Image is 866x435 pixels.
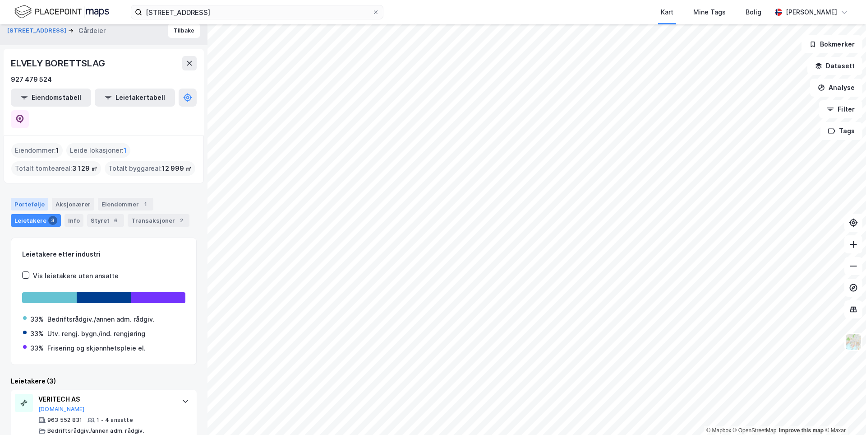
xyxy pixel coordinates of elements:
div: Leietakere (3) [11,376,197,387]
div: 963 552 831 [47,416,82,424]
div: 1 [141,200,150,209]
a: Mapbox [706,427,731,434]
div: Eiendommer [98,198,153,210]
div: Info [64,214,83,227]
a: OpenStreetMap [733,427,777,434]
div: Frisering og skjønnhetspleie el. [47,343,146,354]
span: 1 [56,145,59,156]
div: 1 - 4 ansatte [97,416,133,424]
div: Styret [87,214,124,227]
span: 3 129 ㎡ [72,163,97,174]
div: Aksjonærer [52,198,94,210]
div: Totalt byggareal : [105,161,195,176]
button: Datasett [807,57,862,75]
div: ELVELY BORETTSLAG [11,56,107,70]
div: Totalt tomteareal : [11,161,101,176]
div: Utv. rengj. bygn./ind. rengjøring [47,328,145,339]
button: Leietakertabell [95,89,175,107]
iframe: Chat Widget [821,392,866,435]
div: Leietakere etter industri [22,249,185,260]
div: VERITECH AS [38,394,173,405]
button: Eiendomstabell [11,89,91,107]
div: 33% [30,328,44,339]
button: Tilbake [168,23,200,38]
div: Mine Tags [693,7,726,18]
div: Kontrollprogram for chat [821,392,866,435]
img: logo.f888ab2527a4732fd821a326f86c7f29.svg [14,4,109,20]
div: Kart [661,7,673,18]
div: Portefølje [11,198,48,210]
div: Leide lokasjoner : [66,143,130,158]
button: Filter [819,100,862,118]
button: Bokmerker [802,35,862,53]
div: [PERSON_NAME] [786,7,837,18]
div: Bedriftsrådgiv./annen adm. rådgiv. [47,314,155,325]
button: Tags [820,122,862,140]
div: 2 [177,216,186,225]
span: 1 [124,145,127,156]
a: Improve this map [779,427,824,434]
input: Søk på adresse, matrikkel, gårdeiere, leietakere eller personer [142,5,372,19]
button: [DOMAIN_NAME] [38,406,85,413]
div: Vis leietakere uten ansatte [33,271,119,281]
button: Analyse [810,79,862,97]
div: 927 479 524 [11,74,52,85]
div: 33% [30,314,44,325]
div: 3 [48,216,57,225]
span: 12 999 ㎡ [162,163,192,174]
div: Leietakere [11,214,61,227]
div: Eiendommer : [11,143,63,158]
button: [STREET_ADDRESS] [7,26,68,35]
div: 6 [111,216,120,225]
div: Bedriftsrådgiv./annen adm. rådgiv. [47,427,144,435]
img: Z [845,333,862,351]
div: 33% [30,343,44,354]
div: Transaksjoner [128,214,189,227]
div: Gårdeier [78,25,106,36]
div: Bolig [746,7,761,18]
